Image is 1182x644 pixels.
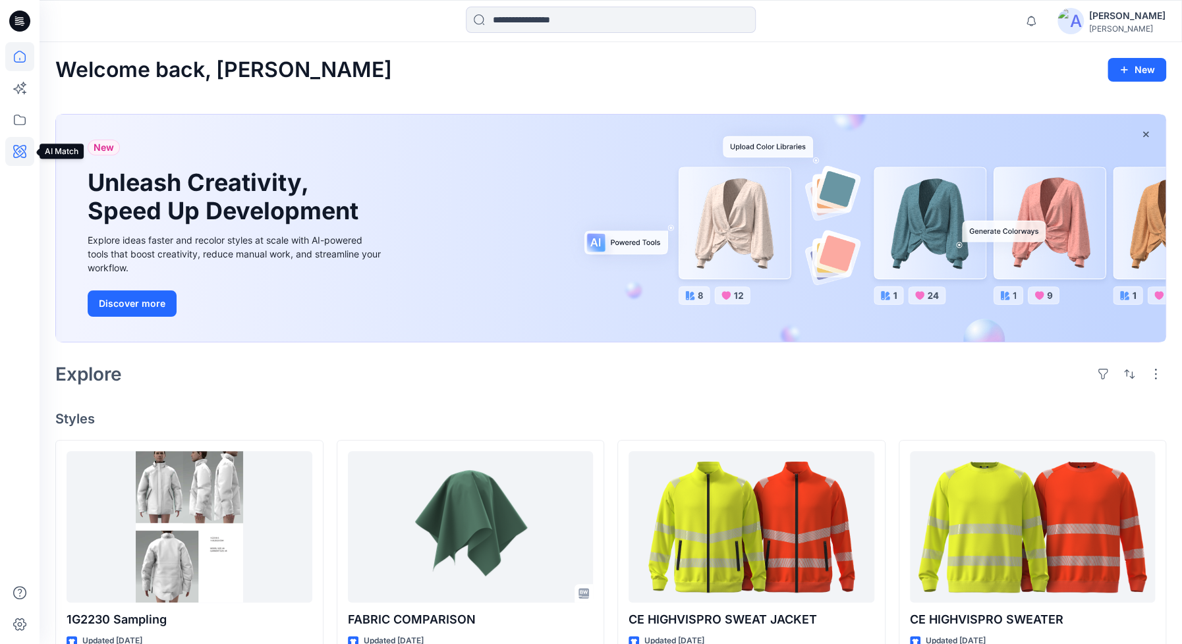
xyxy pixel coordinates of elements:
[88,290,384,317] a: Discover more
[55,411,1166,427] h4: Styles
[1108,58,1166,82] button: New
[55,363,122,385] h2: Explore
[1057,8,1084,34] img: avatar
[348,610,594,629] p: FABRIC COMPARISON
[1089,8,1166,24] div: [PERSON_NAME]
[629,610,874,629] p: CE HIGHVISPRO SWEAT JACKET
[67,610,312,629] p: 1G2230 Sampling
[629,451,874,603] a: CE HIGHVISPRO SWEAT JACKET
[94,140,114,155] span: New
[88,169,364,225] h1: Unleash Creativity, Speed Up Development
[1089,24,1166,34] div: [PERSON_NAME]
[67,451,312,603] a: 1G2230 Sampling
[348,451,594,603] a: FABRIC COMPARISON
[88,290,177,317] button: Discover more
[910,610,1156,629] p: CE HIGHVISPRO SWEATER
[55,58,392,82] h2: Welcome back, [PERSON_NAME]
[910,451,1156,603] a: CE HIGHVISPRO SWEATER
[88,233,384,275] div: Explore ideas faster and recolor styles at scale with AI-powered tools that boost creativity, red...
